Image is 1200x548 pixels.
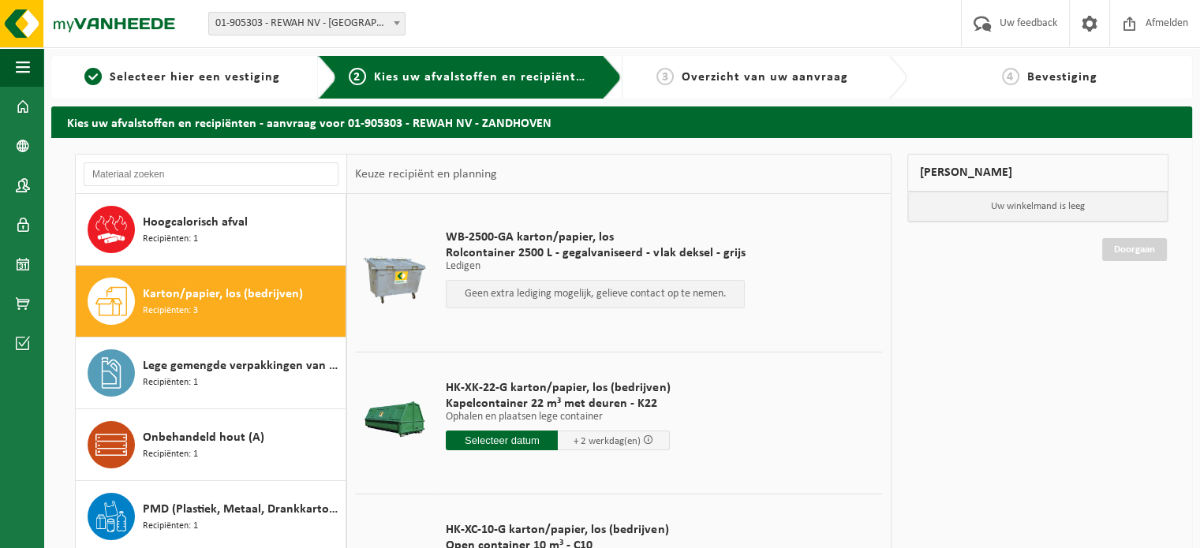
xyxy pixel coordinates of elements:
h2: Kies uw afvalstoffen en recipiënten - aanvraag voor 01-905303 - REWAH NV - ZANDHOVEN [51,106,1192,137]
span: Kies uw afvalstoffen en recipiënten [374,71,591,84]
span: 1 [84,68,102,85]
span: + 2 werkdag(en) [574,436,641,446]
a: 1Selecteer hier een vestiging [59,68,305,87]
span: Selecteer hier een vestiging [110,71,280,84]
span: 01-905303 - REWAH NV - ZANDHOVEN [209,13,405,35]
p: Geen extra lediging mogelijk, gelieve contact op te nemen. [454,289,736,300]
span: Recipiënten: 1 [143,232,198,247]
span: Recipiënten: 1 [143,519,198,534]
input: Selecteer datum [446,431,558,450]
span: PMD (Plastiek, Metaal, Drankkartons) (bedrijven) [143,500,342,519]
span: Overzicht van uw aanvraag [682,71,848,84]
span: WB-2500-GA karton/papier, los [446,229,745,245]
button: Onbehandeld hout (A) Recipiënten: 1 [76,409,346,481]
button: Karton/papier, los (bedrijven) Recipiënten: 3 [76,266,346,337]
p: Ledigen [446,261,745,272]
div: Keuze recipiënt en planning [347,155,505,194]
button: Lege gemengde verpakkingen van gevaarlijke stoffen Recipiënten: 1 [76,337,346,409]
button: Hoogcalorisch afval Recipiënten: 1 [76,194,346,266]
span: Rolcontainer 2500 L - gegalvaniseerd - vlak deksel - grijs [446,245,745,261]
span: Bevestiging [1027,71,1097,84]
span: Recipiënten: 1 [143,447,198,462]
span: Onbehandeld hout (A) [143,428,264,447]
div: [PERSON_NAME] [907,154,1169,192]
a: Doorgaan [1102,238,1167,261]
span: Hoogcalorisch afval [143,213,248,232]
span: 01-905303 - REWAH NV - ZANDHOVEN [208,12,406,35]
p: Uw winkelmand is leeg [908,192,1168,222]
span: Recipiënten: 1 [143,375,198,390]
span: Recipiënten: 3 [143,304,198,319]
span: 2 [349,68,366,85]
p: Ophalen en plaatsen lege container [446,412,670,423]
span: HK-XC-10-G karton/papier, los (bedrijven) [446,522,668,538]
span: 3 [656,68,674,85]
span: Karton/papier, los (bedrijven) [143,285,303,304]
span: Lege gemengde verpakkingen van gevaarlijke stoffen [143,356,342,375]
input: Materiaal zoeken [84,162,338,186]
span: HK-XK-22-G karton/papier, los (bedrijven) [446,380,670,396]
span: 4 [1002,68,1019,85]
span: Kapelcontainer 22 m³ met deuren - K22 [446,396,670,412]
